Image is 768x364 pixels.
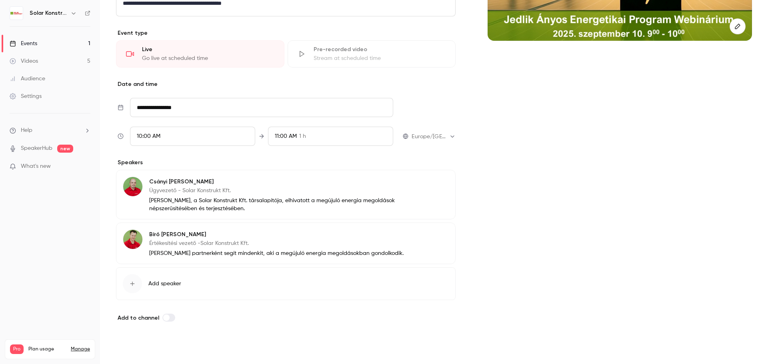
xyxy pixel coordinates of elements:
div: Audience [10,75,45,83]
li: help-dropdown-opener [10,126,90,135]
div: Pre-recorded videoStream at scheduled time [288,40,456,68]
span: Add speaker [148,280,181,288]
span: Add to channel [118,314,159,321]
div: Settings [10,92,42,100]
p: Ügyvezető - Solar Konstrukt Kft. [149,187,404,195]
h6: Solar Konstrukt Kft. [30,9,67,17]
img: Bíró Tamás [123,230,142,249]
p: Bíró [PERSON_NAME] [149,231,404,239]
span: Plan usage [28,346,66,352]
span: new [57,145,73,153]
p: Event type [116,29,456,37]
div: Pre-recorded video [314,46,446,54]
a: SpeakerHub [21,144,52,153]
span: What's new [21,162,51,171]
img: Csányi Gábor [123,177,142,196]
div: Go live at scheduled time [142,54,274,62]
p: [PERSON_NAME], a Solar Konstrukt Kft. társalapítója, elhivatott a megújuló energia megoldások nép... [149,197,404,213]
button: Add speaker [116,267,456,300]
input: Tue, Feb 17, 2026 [130,98,393,117]
div: Europe/[GEOGRAPHIC_DATA] [412,133,456,141]
a: Manage [71,346,90,352]
div: Events [10,40,37,48]
button: Save [116,342,145,358]
p: Speakers [116,159,456,167]
div: LiveGo live at scheduled time [116,40,284,68]
div: Stream at scheduled time [314,54,446,62]
div: Live [142,46,274,54]
div: Csányi GáborCsányi [PERSON_NAME]Ügyvezető - Solar Konstrukt Kft.[PERSON_NAME], a Solar Konstrukt ... [116,170,456,219]
span: Pro [10,344,24,354]
p: Csányi [PERSON_NAME] [149,178,404,186]
p: Date and time [116,80,456,88]
span: 10:00 AM [137,133,160,139]
p: Értékesítési vezető -Solar Konstrukt Kft. [149,239,404,247]
span: 11:00 AM [275,133,297,139]
div: Bíró TamásBíró [PERSON_NAME]Értékesítési vezető -Solar Konstrukt Kft.[PERSON_NAME] partnerként se... [116,223,456,264]
img: Solar Konstrukt Kft. [10,7,23,20]
div: To [268,127,393,146]
div: Videos [10,57,38,65]
span: Help [21,126,32,135]
div: From [130,127,255,146]
p: [PERSON_NAME] partnerként segít mindenkit, aki a megújuló energia megoldásokban gondolkodik. [149,249,404,257]
span: 1 h [299,132,306,141]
